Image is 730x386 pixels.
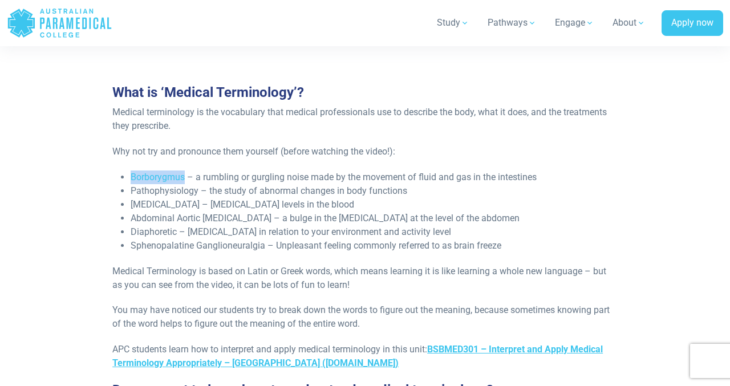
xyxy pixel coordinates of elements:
[112,84,618,101] h3: What is ‘Medical Terminology’?
[548,7,601,39] a: Engage
[131,212,618,225] li: Abdominal Aortic [MEDICAL_DATA] – a bulge in the [MEDICAL_DATA] at the level of the abdomen
[112,343,618,370] p: APC students learn how to interpret and apply medical terminology in this unit:
[112,265,618,292] p: Medical Terminology is based on Latin or Greek words, which means learning it is like learning a ...
[131,198,618,212] li: [MEDICAL_DATA] – [MEDICAL_DATA] levels in the blood
[131,239,618,253] li: Sphenopalatine Ganglioneuralgia – Unpleasant feeling commonly referred to as brain freeze
[112,145,618,159] p: Why not try and pronounce them yourself (before watching the video!):
[662,10,723,36] a: Apply now
[430,7,476,39] a: Study
[131,170,618,184] li: Borborygmus – a rumbling or gurgling noise made by the movement of fluid and gas in the intestines
[606,7,652,39] a: About
[112,105,618,133] p: Medical terminology is the vocabulary that medical professionals use to describe the body, what i...
[7,5,112,42] a: Australian Paramedical College
[481,7,544,39] a: Pathways
[112,303,618,331] p: You may have noticed our students try to break down the words to figure out the meaning, because ...
[131,184,618,198] li: Pathophysiology – the study of abnormal changes in body functions
[131,225,618,239] li: Diaphoretic – [MEDICAL_DATA] in relation to your environment and activity level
